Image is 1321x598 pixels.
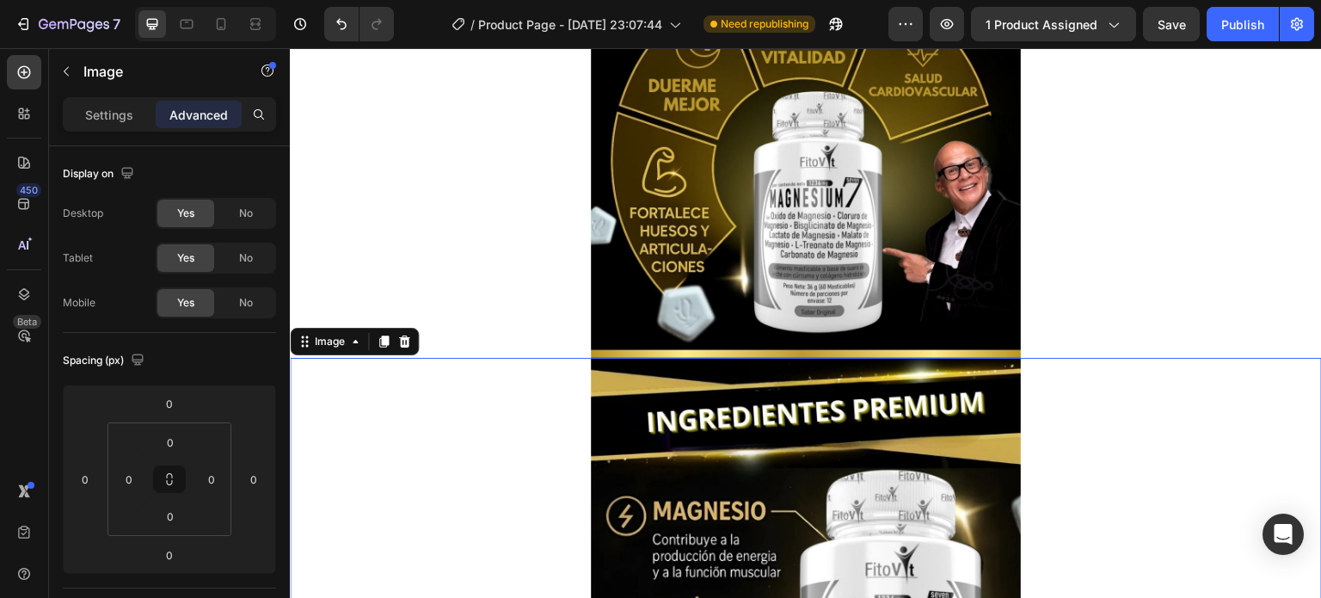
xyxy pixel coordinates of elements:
div: Desktop [63,206,103,221]
input: 0 [72,466,98,492]
button: 7 [7,7,128,41]
span: Product Page - [DATE] 23:07:44 [478,15,662,34]
img: website_grey.svg [28,45,41,59]
input: 0 [241,466,267,492]
span: 1 product assigned [986,15,1097,34]
div: Dominio: [DOMAIN_NAME] [45,45,193,59]
input: 0px [116,466,142,492]
span: Save [1158,17,1186,32]
div: Tablet [63,250,93,266]
span: Yes [177,250,194,266]
img: tab_domain_overview_orange.svg [71,100,85,114]
div: Open Intercom Messenger [1263,514,1304,555]
span: Yes [177,295,194,311]
p: 7 [113,14,120,34]
span: / [470,15,475,34]
button: 1 product assigned [971,7,1136,41]
img: tab_keywords_by_traffic_grey.svg [183,100,197,114]
div: v 4.0.25 [48,28,84,41]
input: 0 [152,542,187,568]
img: logo_orange.svg [28,28,41,41]
div: Undo/Redo [324,7,394,41]
span: Yes [177,206,194,221]
div: 450 [16,183,41,197]
span: No [239,295,253,311]
div: Beta [13,315,41,329]
p: Advanced [169,106,228,124]
iframe: Design area [290,48,1321,598]
input: 0px [153,429,187,455]
button: Save [1143,7,1200,41]
div: Publish [1221,15,1264,34]
div: Dominio [90,102,132,113]
span: No [239,206,253,221]
div: Display on [63,163,138,186]
span: No [239,250,253,266]
p: Settings [85,106,133,124]
div: Spacing (px) [63,349,148,373]
span: Need republishing [721,16,808,32]
input: 0 [152,391,187,416]
div: Mobile [63,295,95,311]
button: Publish [1207,7,1279,41]
p: Image [83,61,230,82]
div: Palabras clave [202,102,273,113]
input: 0px [199,466,224,492]
input: 0px [153,503,187,529]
